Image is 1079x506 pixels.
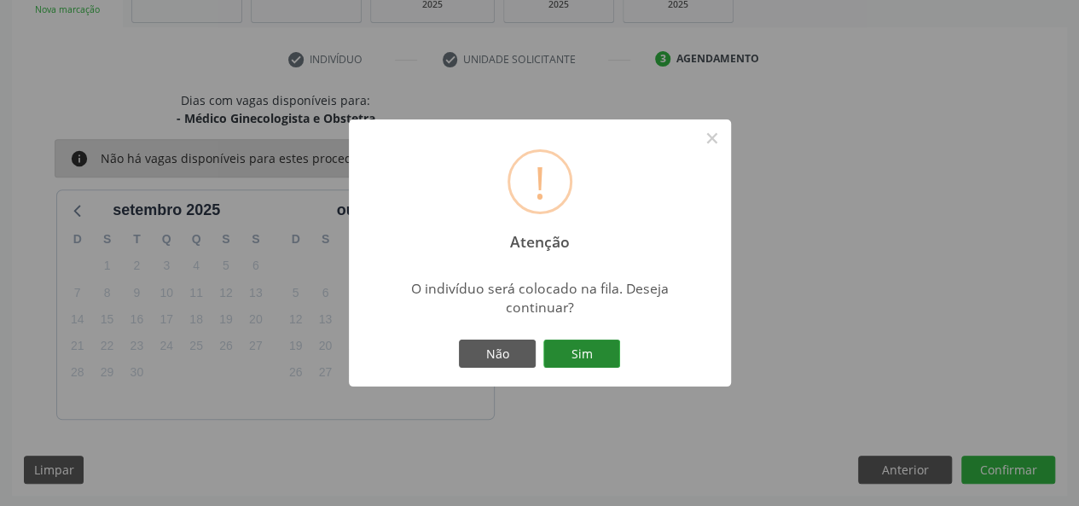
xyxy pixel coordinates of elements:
button: Sim [543,340,620,369]
button: Não [459,340,536,369]
button: Close this dialog [698,124,727,153]
div: ! [534,152,546,212]
h2: Atenção [495,221,584,251]
div: O indivíduo será colocado na fila. Deseja continuar? [389,279,690,317]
